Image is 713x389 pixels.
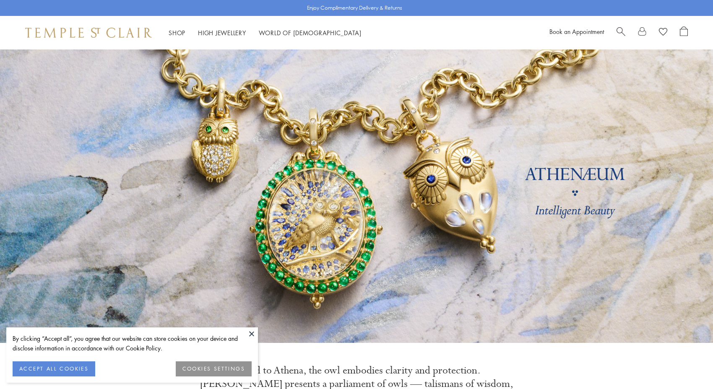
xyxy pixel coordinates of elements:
[176,361,252,376] button: COOKIES SETTINGS
[169,29,185,37] a: ShopShop
[671,350,705,381] iframe: Gorgias live chat messenger
[617,26,625,39] a: Search
[169,28,362,38] nav: Main navigation
[13,334,252,353] div: By clicking “Accept all”, you agree that our website can store cookies on your device and disclos...
[307,4,402,12] p: Enjoy Complimentary Delivery & Returns
[13,361,95,376] button: ACCEPT ALL COOKIES
[659,26,667,39] a: View Wishlist
[25,28,152,38] img: Temple St. Clair
[549,27,604,36] a: Book an Appointment
[680,26,688,39] a: Open Shopping Bag
[198,29,246,37] a: High JewelleryHigh Jewellery
[259,29,362,37] a: World of [DEMOGRAPHIC_DATA]World of [DEMOGRAPHIC_DATA]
